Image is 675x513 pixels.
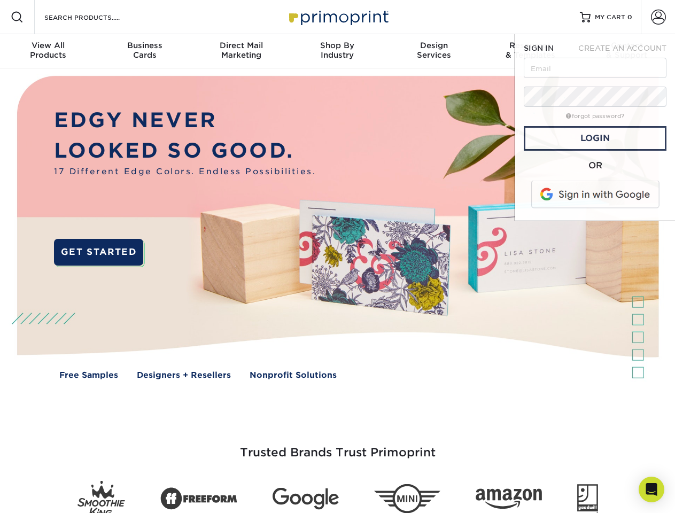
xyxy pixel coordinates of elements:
[25,420,650,472] h3: Trusted Brands Trust Primoprint
[482,34,578,68] a: Resources& Templates
[289,34,385,68] a: Shop ByIndustry
[96,41,192,60] div: Cards
[386,41,482,50] span: Design
[524,159,666,172] div: OR
[289,41,385,60] div: Industry
[577,484,598,513] img: Goodwill
[386,34,482,68] a: DesignServices
[54,105,316,136] p: EDGY NEVER
[639,477,664,502] div: Open Intercom Messenger
[193,41,289,60] div: Marketing
[578,44,666,52] span: CREATE AN ACCOUNT
[54,136,316,166] p: LOOKED SO GOOD.
[524,126,666,151] a: Login
[595,13,625,22] span: MY CART
[54,239,143,266] a: GET STARTED
[273,488,339,510] img: Google
[482,41,578,60] div: & Templates
[386,41,482,60] div: Services
[43,11,148,24] input: SEARCH PRODUCTS.....
[250,369,337,382] a: Nonprofit Solutions
[193,34,289,68] a: Direct MailMarketing
[627,13,632,21] span: 0
[566,113,624,120] a: forgot password?
[284,5,391,28] img: Primoprint
[482,41,578,50] span: Resources
[96,34,192,68] a: BusinessCards
[137,369,231,382] a: Designers + Resellers
[59,369,118,382] a: Free Samples
[476,489,542,509] img: Amazon
[54,166,316,178] span: 17 Different Edge Colors. Endless Possibilities.
[193,41,289,50] span: Direct Mail
[524,44,554,52] span: SIGN IN
[289,41,385,50] span: Shop By
[96,41,192,50] span: Business
[524,58,666,78] input: Email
